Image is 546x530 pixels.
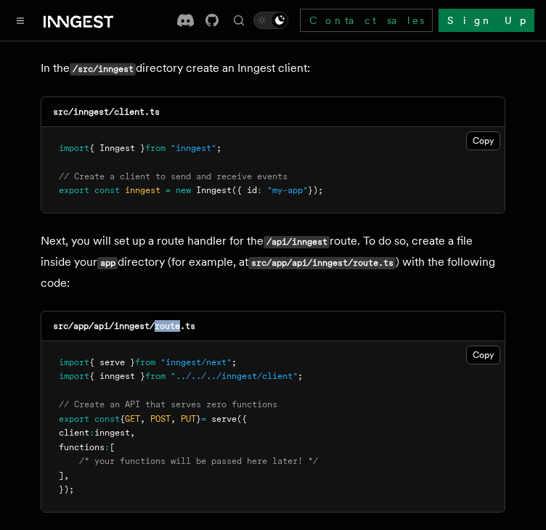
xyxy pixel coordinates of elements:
[64,470,69,481] span: ,
[248,257,396,269] code: src/app/api/inngest/route.ts
[171,143,216,153] span: "inngest"
[253,12,288,29] button: Toggle dark mode
[308,185,323,195] span: });
[181,414,196,424] span: PUT
[232,357,237,367] span: ;
[94,414,120,424] span: const
[70,63,136,76] code: /src/inngest
[97,257,118,269] code: app
[264,236,330,248] code: /api/inngest
[89,371,145,381] span: { inngest }
[105,442,110,452] span: :
[59,371,89,381] span: import
[59,171,288,182] span: // Create a client to send and receive events
[145,371,166,381] span: from
[135,357,155,367] span: from
[59,428,89,438] span: client
[94,185,120,195] span: const
[267,185,308,195] span: "my-app"
[59,185,89,195] span: export
[53,107,160,117] code: src/inngest/client.ts
[79,456,318,466] span: /* your functions will be passed here later! */
[232,185,257,195] span: ({ id
[171,414,176,424] span: ,
[59,414,89,424] span: export
[196,185,232,195] span: Inngest
[257,185,262,195] span: :
[89,357,135,367] span: { serve }
[201,414,206,424] span: =
[59,357,89,367] span: import
[145,143,166,153] span: from
[125,185,160,195] span: inngest
[196,414,201,424] span: }
[166,185,171,195] span: =
[130,428,135,438] span: ,
[59,470,64,481] span: ]
[53,321,195,331] code: src/app/api/inngest/route.ts
[216,143,221,153] span: ;
[439,9,534,32] a: Sign Up
[94,428,130,438] span: inngest
[41,231,505,293] p: Next, you will set up a route handler for the route. To do so, create a file inside your director...
[89,428,94,438] span: :
[211,414,237,424] span: serve
[466,131,500,150] button: Copy
[110,442,115,452] span: [
[237,414,247,424] span: ({
[300,9,433,32] a: Contact sales
[120,414,125,424] span: {
[125,414,140,424] span: GET
[140,414,145,424] span: ,
[59,442,105,452] span: functions
[41,58,505,79] p: In the directory create an Inngest client:
[89,143,145,153] span: { Inngest }
[160,357,232,367] span: "inngest/next"
[466,346,500,364] button: Copy
[150,414,171,424] span: POST
[12,12,29,29] button: Toggle navigation
[59,484,74,494] span: });
[59,399,277,409] span: // Create an API that serves zero functions
[176,185,191,195] span: new
[230,12,248,29] button: Find something...
[171,371,298,381] span: "../../../inngest/client"
[298,371,303,381] span: ;
[59,143,89,153] span: import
